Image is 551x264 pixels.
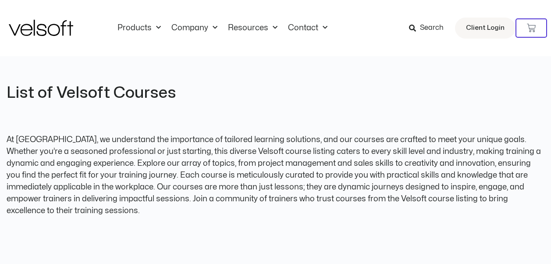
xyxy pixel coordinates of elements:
[7,83,274,103] h2: List of Velsoft Courses
[283,23,333,33] a: ContactMenu Toggle
[455,18,515,39] a: Client Login
[166,23,223,33] a: CompanyMenu Toggle
[112,23,166,33] a: ProductsMenu Toggle
[7,134,544,217] p: At [GEOGRAPHIC_DATA], we understand the importance of tailored learning solutions, and our course...
[409,21,450,36] a: Search
[466,22,505,34] span: Client Login
[420,22,444,34] span: Search
[223,23,283,33] a: ResourcesMenu Toggle
[9,20,73,36] img: Velsoft Training Materials
[112,23,333,33] nav: Menu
